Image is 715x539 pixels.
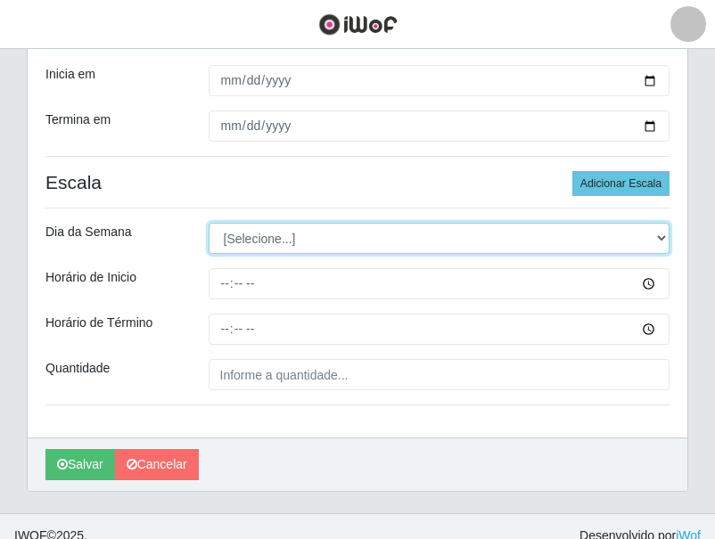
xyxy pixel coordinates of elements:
a: Cancelar [115,449,199,480]
button: Adicionar Escala [572,171,670,196]
input: Informe a quantidade... [209,359,670,390]
label: Termina em [45,110,111,129]
label: Inicia em [45,65,95,84]
label: Horário de Término [45,314,152,332]
img: CoreUI Logo [318,13,398,36]
label: Horário de Inicio [45,268,136,287]
input: 00/00/0000 [209,110,670,142]
input: 00/00/0000 [209,65,670,96]
input: 00:00 [209,314,670,345]
label: Dia da Semana [45,223,132,241]
h4: Escala [45,171,670,193]
button: Salvar [45,449,115,480]
input: 00:00 [209,268,670,299]
label: Quantidade [45,359,110,378]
